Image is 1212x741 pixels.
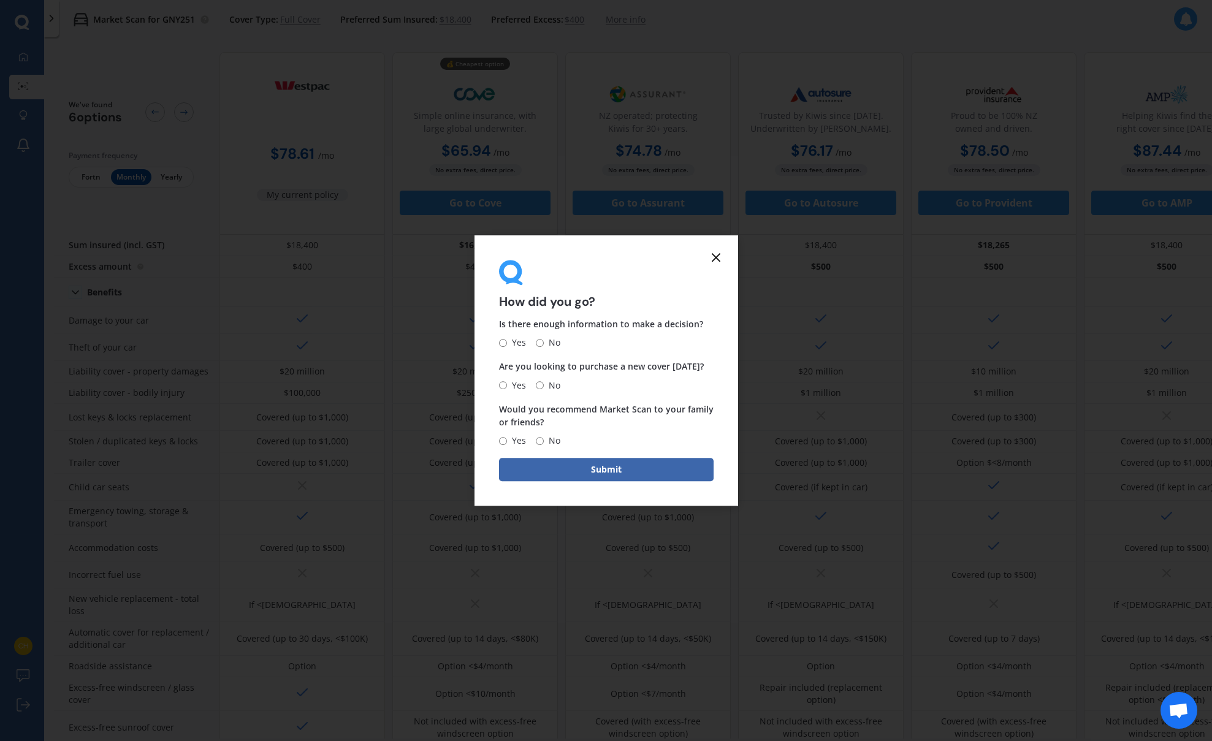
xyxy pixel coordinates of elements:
[499,458,714,481] button: Submit
[536,437,544,445] input: No
[499,319,703,330] span: Is there enough information to make a decision?
[1161,692,1197,729] a: Open chat
[499,361,704,373] span: Are you looking to purchase a new cover [DATE]?
[544,336,560,351] span: No
[507,336,526,351] span: Yes
[499,339,507,347] input: Yes
[536,381,544,389] input: No
[499,260,714,308] div: How did you go?
[507,378,526,393] span: Yes
[507,433,526,448] span: Yes
[499,381,507,389] input: Yes
[499,403,714,428] span: Would you recommend Market Scan to your family or friends?
[499,437,507,445] input: Yes
[536,339,544,347] input: No
[544,378,560,393] span: No
[544,433,560,448] span: No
